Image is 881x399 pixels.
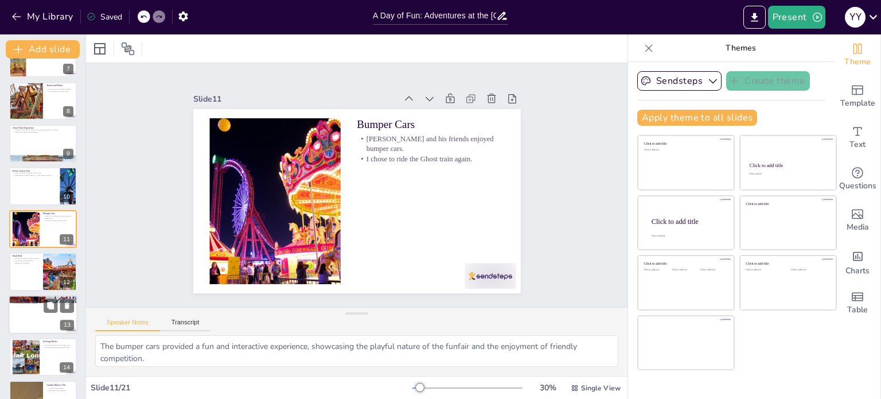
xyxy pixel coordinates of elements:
span: Theme [844,56,871,68]
div: 7 [63,64,73,74]
div: Slide 11 / 21 [91,382,412,393]
div: Click to add body [652,235,724,237]
div: Get real-time input from your audience [835,158,880,200]
div: Layout [91,40,109,58]
button: Export to PowerPoint [743,6,766,29]
span: Charts [845,265,870,277]
div: https://cdn.sendsteps.com/images/logo/sendsteps_logo_white.pnghttps://cdn.sendsteps.com/images/lo... [9,210,77,248]
div: Add text boxes [835,117,880,158]
div: 9 [63,149,73,159]
p: Animatronics added to the excitement. [13,131,73,134]
p: Themes [658,34,823,62]
div: Slide 11 [193,94,397,104]
span: Questions [839,180,876,192]
button: y y [845,6,866,29]
span: Position [121,42,135,56]
div: https://cdn.sendsteps.com/images/logo/sendsteps_logo_white.pnghttps://cdn.sendsteps.com/images/lo... [9,253,77,290]
div: Click to add title [652,217,725,225]
div: Click to add title [644,262,726,266]
div: Click to add text [644,269,670,272]
p: I enjoyed an Oreo milkshake. [46,390,73,392]
p: Roller Coaster Fun [13,169,57,172]
div: Click to add title [746,262,828,266]
span: Single View [581,383,621,393]
div: Click to add text [700,269,726,272]
div: Click to add text [791,269,827,272]
div: https://cdn.sendsteps.com/images/logo/sendsteps_logo_white.pnghttps://cdn.sendsteps.com/images/lo... [9,295,77,334]
p: I chose to ride the Ghost train again. [43,219,73,222]
p: I rode "The Crazy Caterpillar" roller coaster. [13,172,57,174]
div: Click to add title [746,202,828,206]
div: Click to add text [644,149,726,152]
div: Change the overall theme [835,34,880,76]
div: 7 [9,39,77,77]
div: Add ready made slides [835,76,880,117]
p: We visited another bakery. [46,388,73,390]
p: Rainy Weather [12,297,74,300]
button: Delete Slide [60,299,74,312]
p: [PERSON_NAME] and his friends enjoyed bumper cars. [43,215,73,219]
p: Sharing stories made the wait enjoyable. [43,346,73,348]
button: Speaker Notes [95,319,160,331]
p: We got our tickets to enter the funfair. [46,88,73,90]
p: I chose to ride the Ghost train again. [357,154,504,164]
p: We waited at a bakery for the rain to stop. [43,344,73,347]
button: My Library [9,7,78,26]
div: 11 [60,234,73,245]
div: 8 [63,106,73,117]
p: The adventure on the rides began. [46,90,73,92]
p: I rode the Ghost train with [PERSON_NAME] and [PERSON_NAME]. [13,129,73,131]
span: Text [849,138,866,151]
p: Tickets and Rides [46,83,73,87]
div: Add images, graphics, shapes or video [835,200,880,241]
div: Saved [87,11,122,22]
div: 30 % [534,382,562,393]
p: We got soaked on our way to a bakery. [12,302,74,304]
div: https://cdn.sendsteps.com/images/logo/sendsteps_logo_white.pnghttps://cdn.sendsteps.com/images/lo... [9,82,77,120]
p: [PERSON_NAME] and his friends enjoyed bumper cars. [357,134,504,154]
p: It marked the conclusion of our adventures at the funfair. [13,260,40,264]
div: 10 [60,192,73,202]
p: I had one last ride on the roller coaster. [13,258,40,260]
p: Sitting behind Asia and [PERSON_NAME] added to the fun. [13,174,57,176]
input: Insert title [373,7,496,24]
div: 12 [60,277,73,288]
div: Click to add title [750,162,826,168]
div: 14 [9,338,77,376]
div: y y [845,7,866,28]
button: Present [768,6,825,29]
button: Sendsteps [637,71,722,91]
span: Template [840,97,875,110]
div: Add a table [835,282,880,324]
span: Media [847,221,869,234]
div: Click to add text [746,269,782,272]
p: Ghost Train Experience [13,126,73,130]
div: Add charts and graphs [835,241,880,282]
div: 14 [60,362,73,373]
textarea: The bumper cars provided a fun and interactive experience, showcasing the playful nature of the f... [95,335,618,367]
p: Another Bakery Visit [46,383,73,387]
button: Duplicate Slide [44,299,57,312]
button: Add slide [6,40,80,59]
div: Click to add text [749,173,825,176]
span: Table [847,304,868,316]
p: Bumper Cars [43,212,73,215]
div: Click to add title [644,142,726,146]
p: It started to rain as we left the funfair. [12,300,74,302]
p: Final Ride [13,254,40,258]
button: Create theme [726,71,810,91]
div: https://cdn.sendsteps.com/images/logo/sendsteps_logo_white.pnghttps://cdn.sendsteps.com/images/lo... [9,125,77,162]
button: Transcript [160,319,211,331]
p: Seeking Shelter [43,340,73,343]
div: https://cdn.sendsteps.com/images/logo/sendsteps_logo_white.pnghttps://cdn.sendsteps.com/images/lo... [9,167,77,205]
div: Click to add text [672,269,698,272]
button: Apply theme to all slides [637,110,757,126]
div: 13 [60,320,74,330]
p: Bumper Cars [357,117,504,132]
